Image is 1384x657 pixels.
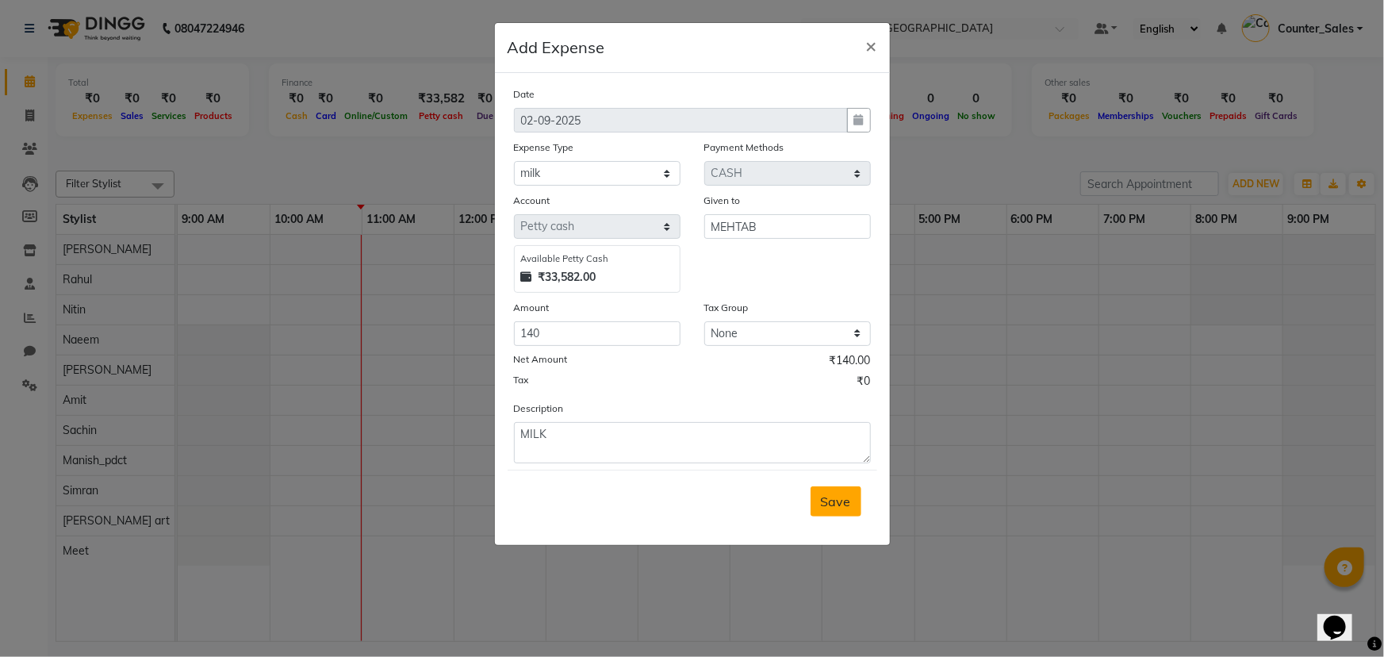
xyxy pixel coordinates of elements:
[866,33,877,57] span: ×
[514,301,550,315] label: Amount
[514,352,568,367] label: Net Amount
[514,87,535,102] label: Date
[857,373,871,394] span: ₹0
[704,301,749,315] label: Tax Group
[514,401,564,416] label: Description
[514,194,550,208] label: Account
[508,36,605,60] h5: Add Expense
[704,140,784,155] label: Payment Methods
[853,23,890,67] button: Close
[521,252,673,266] div: Available Petty Cash
[821,494,851,509] span: Save
[514,321,680,346] input: Amount
[830,352,871,373] span: ₹140.00
[514,140,574,155] label: Expense Type
[704,214,871,239] input: Given to
[811,486,861,517] button: Save
[1317,594,1368,641] iframe: chat widget
[514,373,529,387] label: Tax
[539,269,596,286] strong: ₹33,582.00
[704,194,741,208] label: Given to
